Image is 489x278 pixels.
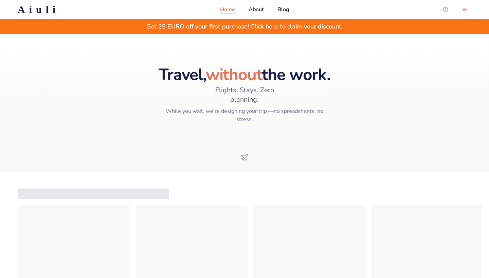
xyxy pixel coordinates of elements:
a: Home [220,5,235,14]
a: Blog [277,5,289,14]
button: menu-button [458,3,471,16]
a: About [249,5,264,14]
span: While you wait, we're designing your trip —no spreadsheets, no stress. [158,107,331,123]
span: Travel, the work. [159,63,330,86]
span: Flights. Stays. Zero planning. [201,85,289,104]
button: Open support chat [439,3,452,16]
h2: Aiuli [18,3,59,16]
a: Aiuli [7,3,70,16]
span: without [206,63,262,86]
